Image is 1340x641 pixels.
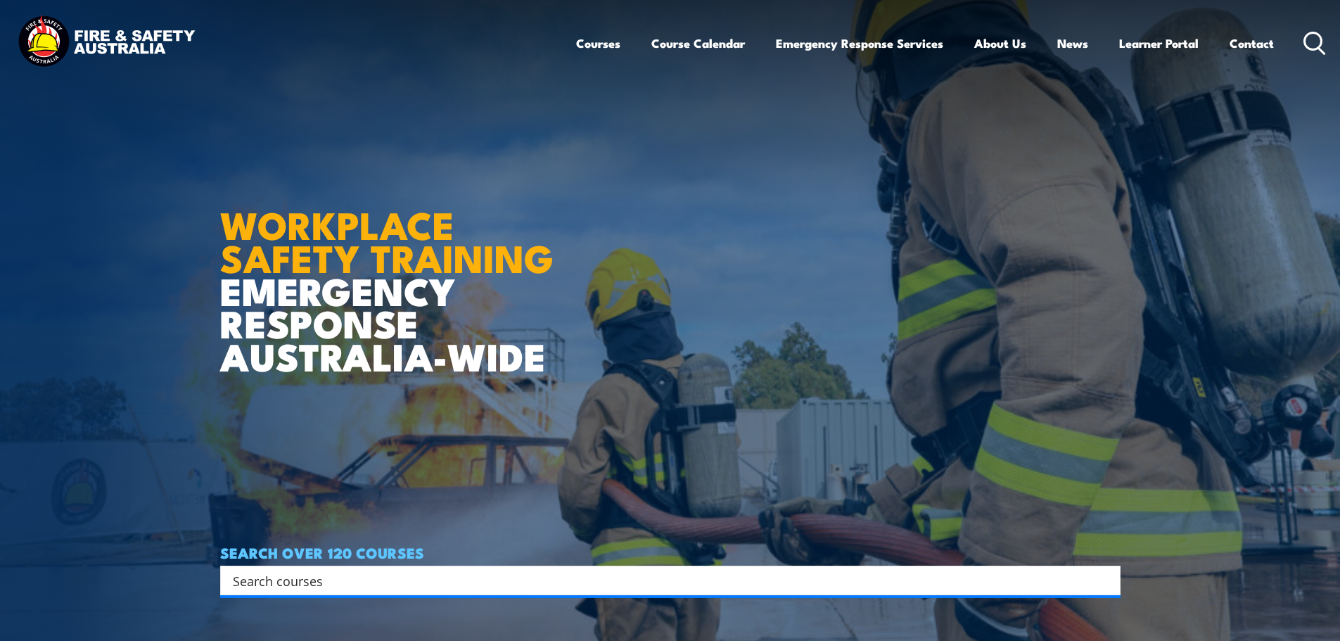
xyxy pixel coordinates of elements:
[776,25,943,62] a: Emergency Response Services
[220,194,554,286] strong: WORKPLACE SAFETY TRAINING
[220,545,1121,560] h4: SEARCH OVER 120 COURSES
[651,25,745,62] a: Course Calendar
[1057,25,1088,62] a: News
[1119,25,1199,62] a: Learner Portal
[1096,571,1116,590] button: Search magnifier button
[236,571,1092,590] form: Search form
[974,25,1026,62] a: About Us
[233,570,1090,591] input: Search input
[220,172,564,372] h1: EMERGENCY RESPONSE AUSTRALIA-WIDE
[1230,25,1274,62] a: Contact
[576,25,620,62] a: Courses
